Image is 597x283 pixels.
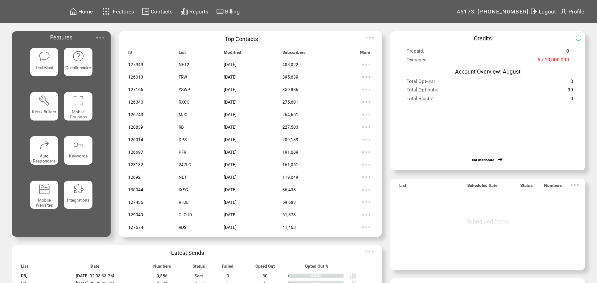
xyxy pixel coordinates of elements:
[128,62,143,67] span: 127949
[128,100,143,105] span: 126340
[406,96,433,105] span: Total Blasts:
[539,8,556,15] span: Logout
[566,48,569,57] span: 0
[32,109,56,114] span: Kiosk Builder
[406,48,424,57] span: Prepaid:
[224,112,237,117] span: [DATE]
[360,96,373,108] img: ellypsis.svg
[305,264,328,272] span: Opted Out %
[282,137,298,142] span: 209,139
[282,187,296,192] span: 86,438
[39,139,50,151] img: auto-responders.svg
[406,79,435,88] span: Total Opt-ins:
[179,50,186,58] span: List
[192,264,205,272] span: Status
[179,150,186,155] span: PFR
[78,8,93,15] span: Home
[575,35,588,41] img: refresh.png
[39,50,50,62] img: text-blast.svg
[224,50,241,58] span: Modified
[128,187,143,192] span: 130044
[360,50,370,58] span: More
[364,31,376,44] img: ellypsis.svg
[72,50,84,62] img: questionnaire.svg
[113,8,134,15] span: Features
[30,48,58,86] a: Text Blast
[179,75,187,80] span: FRW
[227,273,229,278] span: 0
[360,183,373,196] img: ellypsis.svg
[181,8,188,15] img: chart.svg
[282,62,298,67] span: 408,022
[472,158,494,162] a: Old dashboard
[570,96,573,105] span: 0
[360,221,373,234] img: ellypsis.svg
[94,31,107,44] img: ellypsis.svg
[70,8,77,15] img: home.svg
[30,136,58,175] a: Auto Responders
[21,264,28,272] span: List
[282,87,298,92] span: 359,886
[179,112,187,117] span: MJC
[282,50,306,58] span: Subscribers
[179,225,186,230] span: RDS
[255,264,275,272] span: Opted Out
[360,208,373,221] img: ellypsis.svg
[69,7,94,16] a: Home
[360,108,373,121] img: ellypsis.svg
[50,34,72,41] span: Features
[530,8,537,15] img: exit.svg
[224,150,237,155] span: [DATE]
[282,200,296,205] span: 69,683
[224,75,237,80] span: [DATE]
[282,125,298,130] span: 227,503
[568,87,573,96] span: 39
[224,100,237,105] span: [DATE]
[457,8,529,15] span: 45173, [PHONE_NUMBER]
[560,8,567,15] img: profile.svg
[224,212,237,217] span: [DATE]
[360,58,373,71] img: ellypsis.svg
[179,87,190,92] span: YSWP
[128,225,143,230] span: 127674
[282,175,298,180] span: 119,049
[179,212,192,217] span: CLOUD
[529,7,559,16] a: Logout
[455,68,521,75] span: Account Overview: August
[128,200,143,205] span: 127436
[179,187,188,192] span: IXSC
[224,125,237,130] span: [DATE]
[179,175,189,180] span: NET1
[72,139,84,151] img: keywords.svg
[363,245,376,258] img: ellypsis.svg
[544,183,562,191] span: Numbers
[179,200,189,205] span: RTOE
[520,183,533,191] span: Status
[100,5,135,18] a: Features
[222,264,233,272] span: Failed
[64,48,92,86] a: Questionnaire
[128,162,143,167] span: 128132
[21,273,27,278] span: RB,
[360,146,373,158] img: ellypsis.svg
[406,57,428,66] span: Overages:
[67,198,89,203] span: Integrations
[153,264,171,272] span: Numbers
[215,7,241,16] a: Billing
[282,75,298,80] span: 395,639
[467,218,509,225] span: Scheduled Tasks
[171,250,204,256] span: Latest Sends
[282,100,298,105] span: 275,601
[151,8,173,15] span: Contacts
[142,8,149,15] img: contacts.svg
[360,71,373,83] img: ellypsis.svg
[128,137,143,142] span: 126014
[180,7,209,16] a: Reports
[282,112,298,117] span: 264,651
[189,8,208,15] span: Reports
[128,112,143,117] span: 126743
[179,125,184,130] span: RB
[72,95,84,106] img: coupons.svg
[224,200,237,205] span: [DATE]
[349,272,356,279] img: poll%20-%20white.svg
